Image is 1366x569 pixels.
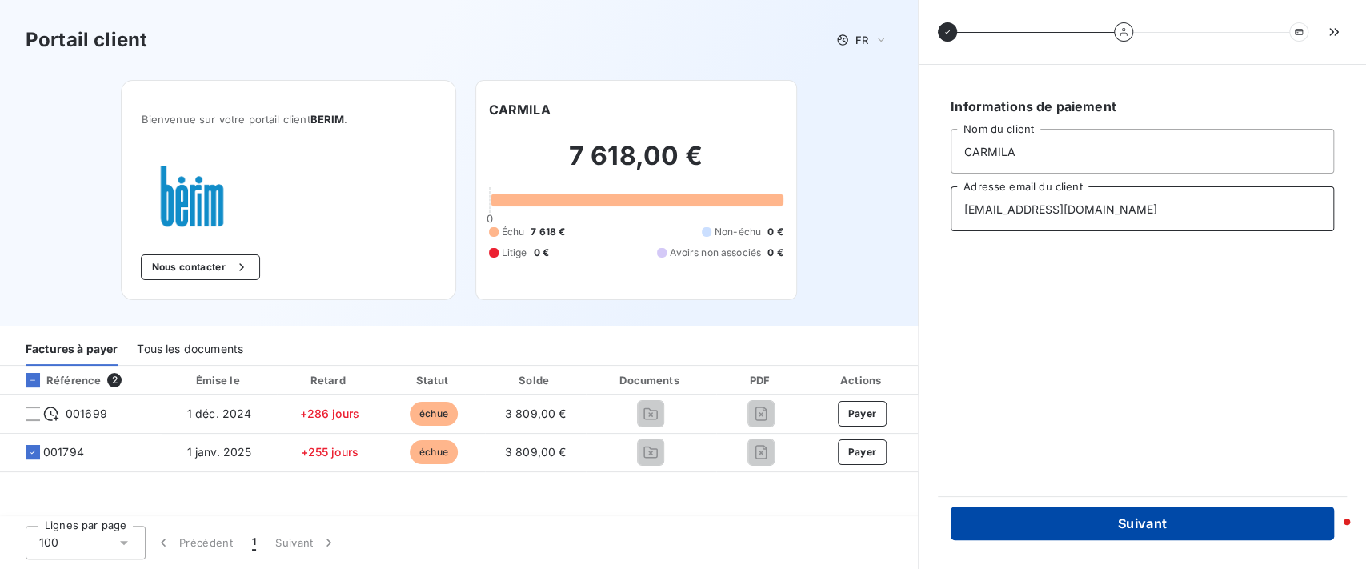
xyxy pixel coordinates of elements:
span: 001794 [43,444,84,460]
span: Litige [502,246,527,260]
h6: CARMILA [489,100,551,119]
h2: 7 618,00 € [489,140,783,188]
img: Company logo [141,164,243,229]
span: 0 [486,212,492,225]
div: Émise le [165,372,273,388]
input: placeholder [951,186,1334,231]
div: Retard [280,372,379,388]
span: 3 809,00 € [505,407,567,420]
div: Solde [488,372,582,388]
span: +255 jours [300,445,359,459]
span: 100 [39,535,58,551]
span: échue [410,402,458,426]
span: Échu [502,225,525,239]
span: échue [410,440,458,464]
div: Statut [386,372,483,388]
button: Précédent [146,526,242,559]
div: Actions [810,372,915,388]
span: +286 jours [299,407,359,420]
span: 3 809,00 € [505,445,567,459]
div: Tous les documents [137,332,243,366]
span: 1 déc. 2024 [187,407,252,420]
button: Suivant [266,526,347,559]
span: BERIM [310,113,345,126]
span: 0 € [533,246,548,260]
span: 1 [252,535,256,551]
span: Non-échu [715,225,761,239]
button: Payer [838,439,887,465]
input: placeholder [951,129,1334,174]
div: Factures à payer [26,332,118,366]
button: Nous contacter [141,254,259,280]
button: Suivant [951,507,1334,540]
div: Documents [589,372,713,388]
span: 1 janv. 2025 [187,445,252,459]
iframe: Intercom live chat [1312,515,1350,553]
h6: Informations de paiement [951,97,1334,116]
h3: Portail client [26,26,147,54]
div: Référence [13,373,101,387]
div: PDF [719,372,803,388]
span: 2 [107,373,122,387]
span: 7 618 € [531,225,565,239]
span: Bienvenue sur votre portail client . [141,113,435,126]
span: 0 € [767,246,783,260]
span: 001699 [66,406,107,422]
span: 0 € [767,225,783,239]
span: Avoirs non associés [670,246,761,260]
button: Payer [838,401,887,427]
button: 1 [242,526,266,559]
span: FR [855,34,868,46]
